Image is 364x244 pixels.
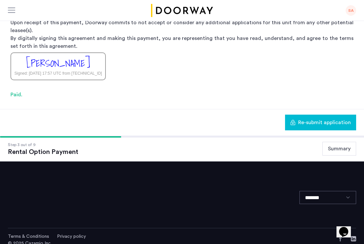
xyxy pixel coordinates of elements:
a: Terms and conditions [8,233,49,240]
div: Paid. [10,91,354,99]
a: Privacy policy [57,233,86,240]
a: LinkedIn [351,236,356,241]
iframe: chat widget [336,218,357,237]
div: Step 3 out of 9 [8,141,78,148]
p: Upon receipt of this payment, Doorway commits to not accept or consider any additional applicatio... [10,19,354,34]
img: logo [150,4,214,17]
div: Rental Option Payment [8,148,78,156]
a: Cazamio logo [150,4,214,17]
button: button [285,115,356,130]
span: Re-submit application [298,119,351,126]
select: Language select [299,191,356,204]
button: Summary [322,142,356,156]
div: SA [346,5,356,16]
div: [PERSON_NAME] [26,56,90,70]
div: Signed: [DATE] 17:57 UTC from [TECHNICAL_ID] [14,70,102,76]
p: By digitally signing this agreement and making this payment, you are representing that you have r... [10,34,354,50]
a: Facebook [338,236,343,241]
